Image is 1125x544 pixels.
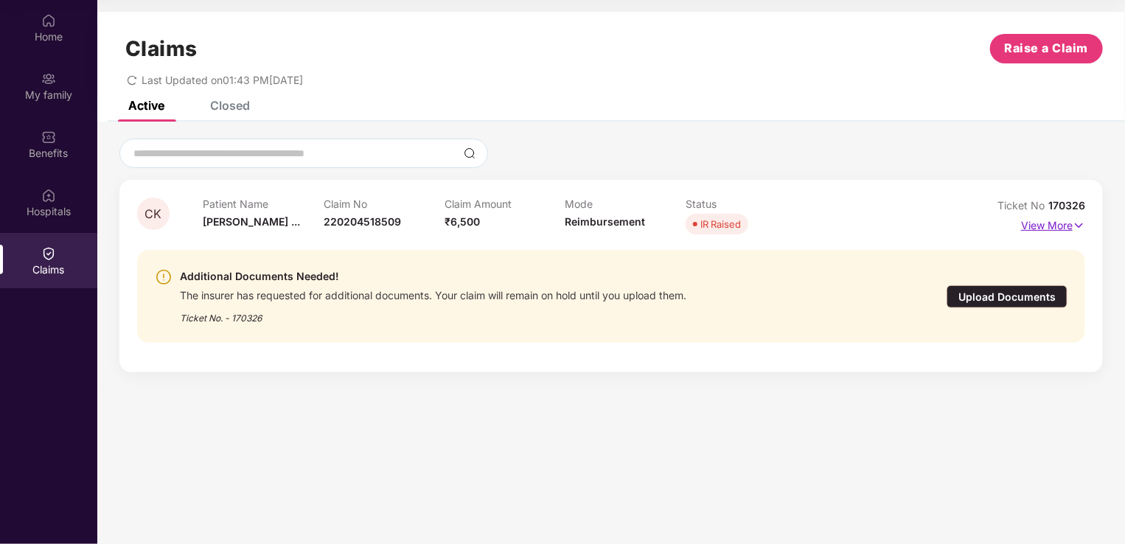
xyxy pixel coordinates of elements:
div: IR Raised [700,217,741,231]
img: svg+xml;base64,PHN2ZyBpZD0iQ2xhaW0iIHhtbG5zPSJodHRwOi8vd3d3LnczLm9yZy8yMDAwL3N2ZyIgd2lkdGg9IjIwIi... [41,246,56,261]
div: Active [128,98,164,113]
h1: Claims [125,36,198,61]
p: Status [686,198,807,210]
img: svg+xml;base64,PHN2ZyBpZD0iSG9tZSIgeG1sbnM9Imh0dHA6Ly93d3cudzMub3JnLzIwMDAvc3ZnIiB3aWR0aD0iMjAiIG... [41,13,56,28]
span: redo [127,74,137,86]
p: View More [1021,214,1085,234]
span: Raise a Claim [1005,39,1089,57]
span: ₹6,500 [445,215,480,228]
span: 170326 [1048,199,1085,212]
div: Upload Documents [947,285,1067,308]
span: CK [145,208,162,220]
img: svg+xml;base64,PHN2ZyBpZD0iU2VhcmNoLTMyeDMyIiB4bWxucz0iaHR0cDovL3d3dy53My5vcmcvMjAwMC9zdmciIHdpZH... [464,147,476,159]
div: Closed [210,98,250,113]
p: Mode [565,198,686,210]
span: Ticket No [997,199,1048,212]
img: svg+xml;base64,PHN2ZyBpZD0iV2FybmluZ18tXzI0eDI0IiBkYXRhLW5hbWU9Ildhcm5pbmcgLSAyNHgyNCIgeG1sbnM9Im... [155,268,173,286]
p: Claim Amount [445,198,565,210]
p: Claim No [324,198,445,210]
img: svg+xml;base64,PHN2ZyBpZD0iSG9zcGl0YWxzIiB4bWxucz0iaHR0cDovL3d3dy53My5vcmcvMjAwMC9zdmciIHdpZHRoPS... [41,188,56,203]
span: Reimbursement [565,215,645,228]
div: Ticket No. - 170326 [180,302,686,325]
span: Last Updated on 01:43 PM[DATE] [142,74,303,86]
div: The insurer has requested for additional documents. Your claim will remain on hold until you uplo... [180,285,686,302]
img: svg+xml;base64,PHN2ZyB3aWR0aD0iMjAiIGhlaWdodD0iMjAiIHZpZXdCb3g9IjAgMCAyMCAyMCIgZmlsbD0ibm9uZSIgeG... [41,72,56,86]
p: Patient Name [203,198,324,210]
img: svg+xml;base64,PHN2ZyB4bWxucz0iaHR0cDovL3d3dy53My5vcmcvMjAwMC9zdmciIHdpZHRoPSIxNyIgaGVpZ2h0PSIxNy... [1073,217,1085,234]
img: svg+xml;base64,PHN2ZyBpZD0iQmVuZWZpdHMiIHhtbG5zPSJodHRwOi8vd3d3LnczLm9yZy8yMDAwL3N2ZyIgd2lkdGg9Ij... [41,130,56,144]
button: Raise a Claim [990,34,1103,63]
div: Additional Documents Needed! [180,268,686,285]
span: [PERSON_NAME] ... [203,215,300,228]
span: 220204518509 [324,215,401,228]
